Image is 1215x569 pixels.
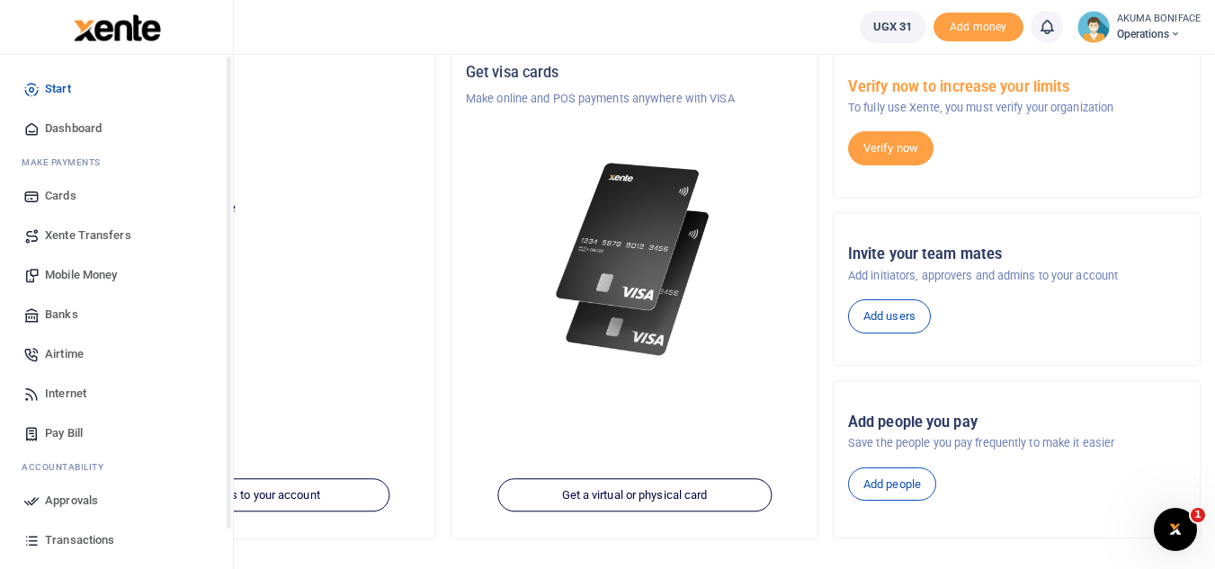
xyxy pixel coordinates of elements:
[14,69,219,109] a: Start
[84,160,421,178] p: Operations
[45,424,83,442] span: Pay Bill
[550,151,719,368] img: xente-_physical_cards.png
[45,266,117,284] span: Mobile Money
[35,460,103,474] span: countability
[45,345,84,363] span: Airtime
[45,531,114,549] span: Transactions
[84,133,421,151] h5: Account
[14,216,219,255] a: Xente Transfers
[115,478,389,512] a: Add funds to your account
[84,222,421,240] h5: UGX 31
[84,90,421,108] p: GOLDSERVE
[934,13,1023,42] span: Add money
[14,481,219,520] a: Approvals
[848,131,934,165] a: Verify now
[848,245,1185,263] h5: Invite your team mates
[848,299,931,333] a: Add users
[74,14,161,41] img: logo-large
[14,520,219,560] a: Transactions
[466,90,803,108] p: Make online and POS payments anywhere with VISA
[14,176,219,216] a: Cards
[45,187,76,205] span: Cards
[45,306,78,324] span: Banks
[848,467,936,502] a: Add people
[84,200,421,218] p: Your current account balance
[14,295,219,334] a: Banks
[14,109,219,148] a: Dashboard
[1117,12,1201,27] small: AKUMA BONIFACE
[873,18,913,36] span: UGX 31
[31,156,101,169] span: ake Payments
[45,80,71,98] span: Start
[14,255,219,295] a: Mobile Money
[1154,508,1197,551] iframe: Intercom live chat
[848,434,1185,452] p: Save the people you pay frequently to make it easier
[1077,11,1201,43] a: profile-user AKUMA BONIFACE Operations
[848,99,1185,117] p: To fully use Xente, you must verify your organization
[1077,11,1110,43] img: profile-user
[14,148,219,176] li: M
[84,64,421,82] h5: Organization
[466,64,803,82] h5: Get visa cards
[72,20,161,33] a: logo-small logo-large logo-large
[853,11,934,43] li: Wallet ballance
[14,413,219,453] a: Pay Bill
[848,413,1185,431] h5: Add people you pay
[497,478,772,512] a: Get a virtual or physical card
[45,385,86,403] span: Internet
[45,492,98,510] span: Approvals
[14,334,219,374] a: Airtime
[14,374,219,413] a: Internet
[848,78,1185,96] h5: Verify now to increase your limits
[1117,26,1201,42] span: Operations
[45,120,102,138] span: Dashboard
[934,19,1023,32] a: Add money
[1191,508,1205,522] span: 1
[14,453,219,481] li: Ac
[848,267,1185,285] p: Add initiators, approvers and admins to your account
[860,11,926,43] a: UGX 31
[934,13,1023,42] li: Toup your wallet
[45,227,131,244] span: Xente Transfers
